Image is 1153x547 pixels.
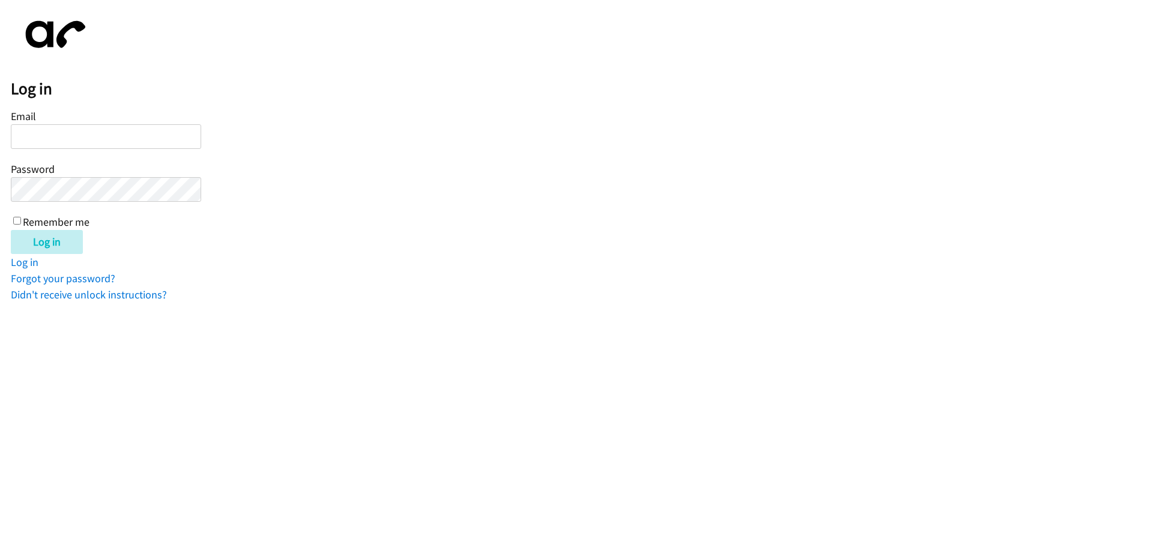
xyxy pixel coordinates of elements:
[11,271,115,285] a: Forgot your password?
[11,162,55,176] label: Password
[11,109,36,123] label: Email
[11,230,83,254] input: Log in
[23,215,89,229] label: Remember me
[11,11,95,58] img: aphone-8a226864a2ddd6a5e75d1ebefc011f4aa8f32683c2d82f3fb0802fe031f96514.svg
[11,79,1153,99] h2: Log in
[11,255,38,269] a: Log in
[11,288,167,301] a: Didn't receive unlock instructions?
